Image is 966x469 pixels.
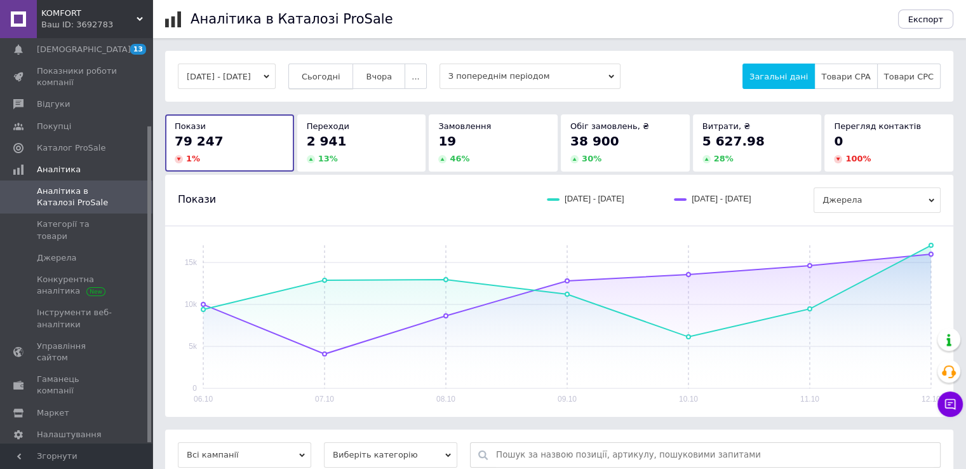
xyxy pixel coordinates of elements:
span: [DEMOGRAPHIC_DATA] [37,44,131,55]
span: 30 % [582,154,601,163]
span: Конкурентна аналітика [37,274,117,297]
span: Обіг замовлень, ₴ [570,121,649,131]
h1: Аналітика в Каталозі ProSale [191,11,392,27]
span: Покупці [37,121,71,132]
button: Вчора [352,64,405,89]
span: Джерела [814,187,941,213]
text: 10.10 [679,395,698,404]
span: 28 % [714,154,734,163]
span: 46 % [450,154,469,163]
span: Переходи [307,121,349,131]
span: Вчора [366,72,392,81]
span: Аналітика в Каталозі ProSale [37,186,117,208]
span: Експорт [908,15,944,24]
span: 19 [438,133,456,149]
span: З попереднім періодом [439,64,621,89]
span: 5 627.98 [702,133,765,149]
span: KOMFORT [41,8,137,19]
span: Замовлення [438,121,491,131]
span: 1 % [186,154,200,163]
text: 5k [189,342,198,351]
button: ... [405,64,426,89]
span: 100 % [845,154,871,163]
span: Перегляд контактів [834,121,921,131]
span: Налаштування [37,429,102,440]
input: Пошук за назвою позиції, артикулу, пошуковими запитами [496,443,934,467]
span: 13 [130,44,146,55]
text: 0 [192,384,197,393]
text: 08.10 [436,395,455,404]
span: 79 247 [175,133,224,149]
span: Сьогодні [302,72,340,81]
span: Категорії та товари [37,219,117,241]
span: Джерела [37,252,76,264]
button: Чат з покупцем [937,391,963,417]
button: Експорт [898,10,954,29]
span: Гаманець компанії [37,374,117,397]
span: 13 % [318,154,338,163]
span: Показники роботи компанії [37,65,117,88]
span: Витрати, ₴ [702,121,751,131]
div: Ваш ID: 3692783 [41,19,152,31]
text: 07.10 [315,395,334,404]
span: Відгуки [37,99,70,110]
text: 15k [185,258,198,267]
span: 38 900 [570,133,619,149]
span: Загальні дані [749,72,808,81]
span: ... [412,72,419,81]
button: Товари CPC [877,64,941,89]
span: 0 [834,133,843,149]
button: Сьогодні [288,64,354,89]
text: 09.10 [558,395,577,404]
text: 12.10 [922,395,941,404]
span: Каталог ProSale [37,142,105,154]
span: Інструменти веб-аналітики [37,307,117,330]
span: Покази [178,193,216,207]
span: Покази [175,121,206,131]
span: Товари CPC [884,72,934,81]
span: Аналітика [37,164,81,175]
span: Товари CPA [821,72,870,81]
span: Всі кампанії [178,442,311,468]
text: 06.10 [194,395,213,404]
button: Загальні дані [742,64,815,89]
text: 11.10 [800,395,819,404]
text: 10k [185,300,198,309]
span: Виберіть категорію [324,442,457,468]
button: Товари CPA [814,64,877,89]
span: Маркет [37,407,69,419]
button: [DATE] - [DATE] [178,64,276,89]
span: 2 941 [307,133,347,149]
span: Управління сайтом [37,341,117,364]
